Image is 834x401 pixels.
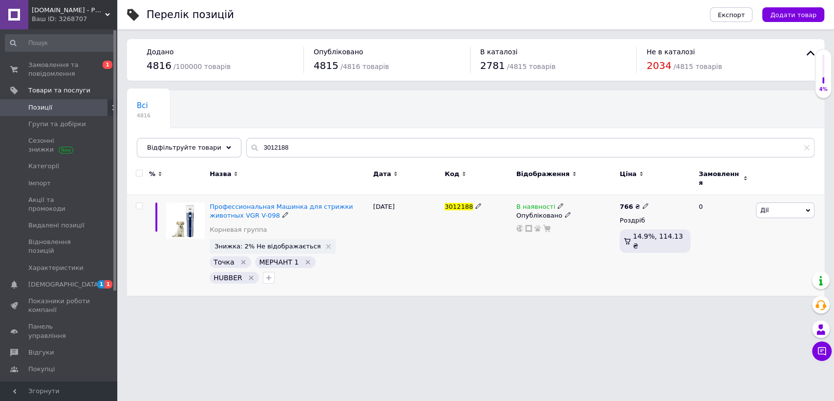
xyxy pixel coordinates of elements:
[28,136,90,154] span: Сезонні знижки
[445,203,473,210] span: 3012188
[693,195,753,296] div: 0
[210,203,353,219] a: Профессиональная Машинка для стрижки животных VGR V-098
[480,48,518,56] span: В каталозі
[137,101,148,110] span: Всі
[28,103,52,112] span: Позиції
[516,211,615,220] div: Опубліковано
[259,258,299,266] span: МЕРЧАНТ 1
[812,341,832,361] button: Чат з покупцем
[371,195,442,296] div: [DATE]
[633,232,683,250] span: 14.9%, 114.13 ₴
[32,6,105,15] span: VashTrend.com.ua - Рознично-оптовый интернет магазин!
[137,112,150,119] span: 4816
[718,11,745,19] span: Експорт
[173,63,231,70] span: / 100000 товарів
[620,170,636,178] span: Ціна
[28,221,85,230] span: Видалені позиції
[28,264,84,272] span: Характеристики
[247,274,255,282] svg: Видалити мітку
[246,138,814,157] input: Пошук по назві позиції, артикулу і пошуковим запитам
[770,11,816,19] span: Додати товар
[620,203,633,210] b: 766
[149,170,155,178] span: %
[28,238,90,255] span: Відновлення позицій
[166,202,205,239] img: Профессиональная Машинка для стрижки животных VGR V-098
[516,170,570,178] span: Відображення
[28,280,101,289] span: [DEMOGRAPHIC_DATA]
[28,162,59,171] span: Категорії
[147,48,173,56] span: Додано
[5,34,115,52] input: Пошук
[210,170,231,178] span: Назва
[341,63,389,70] span: / 4816 товарів
[28,365,55,374] span: Покупці
[507,63,556,70] span: / 4815 товарів
[214,258,234,266] span: Точка
[762,7,824,22] button: Додати товар
[28,297,90,314] span: Показники роботи компанії
[28,120,86,129] span: Групи та добірки
[480,60,505,71] span: 2781
[760,206,769,214] span: Дії
[28,86,90,95] span: Товари та послуги
[314,60,339,71] span: 4815
[103,61,112,69] span: 1
[214,243,321,249] span: Знижка: 2% Не відображається
[32,15,117,23] div: Ваш ID: 3268707
[314,48,364,56] span: Опубліковано
[97,280,105,289] span: 1
[646,60,671,71] span: 2034
[620,202,648,211] div: ₴
[710,7,753,22] button: Експорт
[147,144,221,151] span: Відфільтруйте товари
[214,274,242,282] span: HUBBER
[28,196,90,213] span: Акції та промокоди
[28,179,51,188] span: Імпорт
[373,170,391,178] span: Дата
[105,280,112,289] span: 1
[646,48,695,56] span: Не в каталозі
[147,10,234,20] div: Перелік позицій
[673,63,722,70] span: / 4815 товарів
[815,86,831,93] div: 4%
[699,170,741,187] span: Замовлення
[28,322,90,340] span: Панель управління
[28,348,54,357] span: Відгуки
[516,203,556,213] span: В наявності
[620,216,690,225] div: Роздріб
[210,225,267,234] a: Корневая группа
[239,258,247,266] svg: Видалити мітку
[147,60,171,71] span: 4816
[304,258,312,266] svg: Видалити мітку
[28,61,90,78] span: Замовлення та повідомлення
[445,170,459,178] span: Код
